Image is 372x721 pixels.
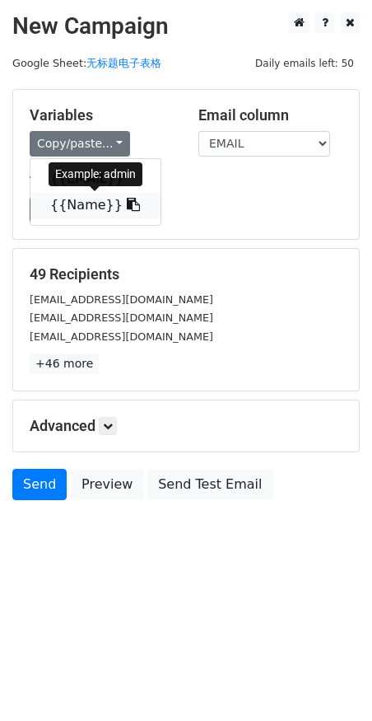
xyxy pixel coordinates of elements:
[30,166,160,192] a: {{EMAIL}}
[12,12,360,40] h2: New Campaign
[30,417,342,435] h5: Advanced
[249,57,360,69] a: Daily emails left: 50
[198,106,342,124] h5: Email column
[290,642,372,721] iframe: Chat Widget
[30,131,130,157] a: Copy/paste...
[71,469,143,500] a: Preview
[12,57,161,69] small: Google Sheet:
[249,54,360,73] span: Daily emails left: 50
[290,642,372,721] div: 聊天小组件
[30,192,160,218] a: {{Name}}
[30,265,342,283] h5: 49 Recipients
[49,162,142,186] div: Example: admin
[30,106,174,124] h5: Variables
[12,469,67,500] a: Send
[30,353,99,374] a: +46 more
[30,293,213,306] small: [EMAIL_ADDRESS][DOMAIN_NAME]
[30,330,213,343] small: [EMAIL_ADDRESS][DOMAIN_NAME]
[86,57,161,69] a: 无标题电子表格
[30,311,213,324] small: [EMAIL_ADDRESS][DOMAIN_NAME]
[147,469,272,500] a: Send Test Email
